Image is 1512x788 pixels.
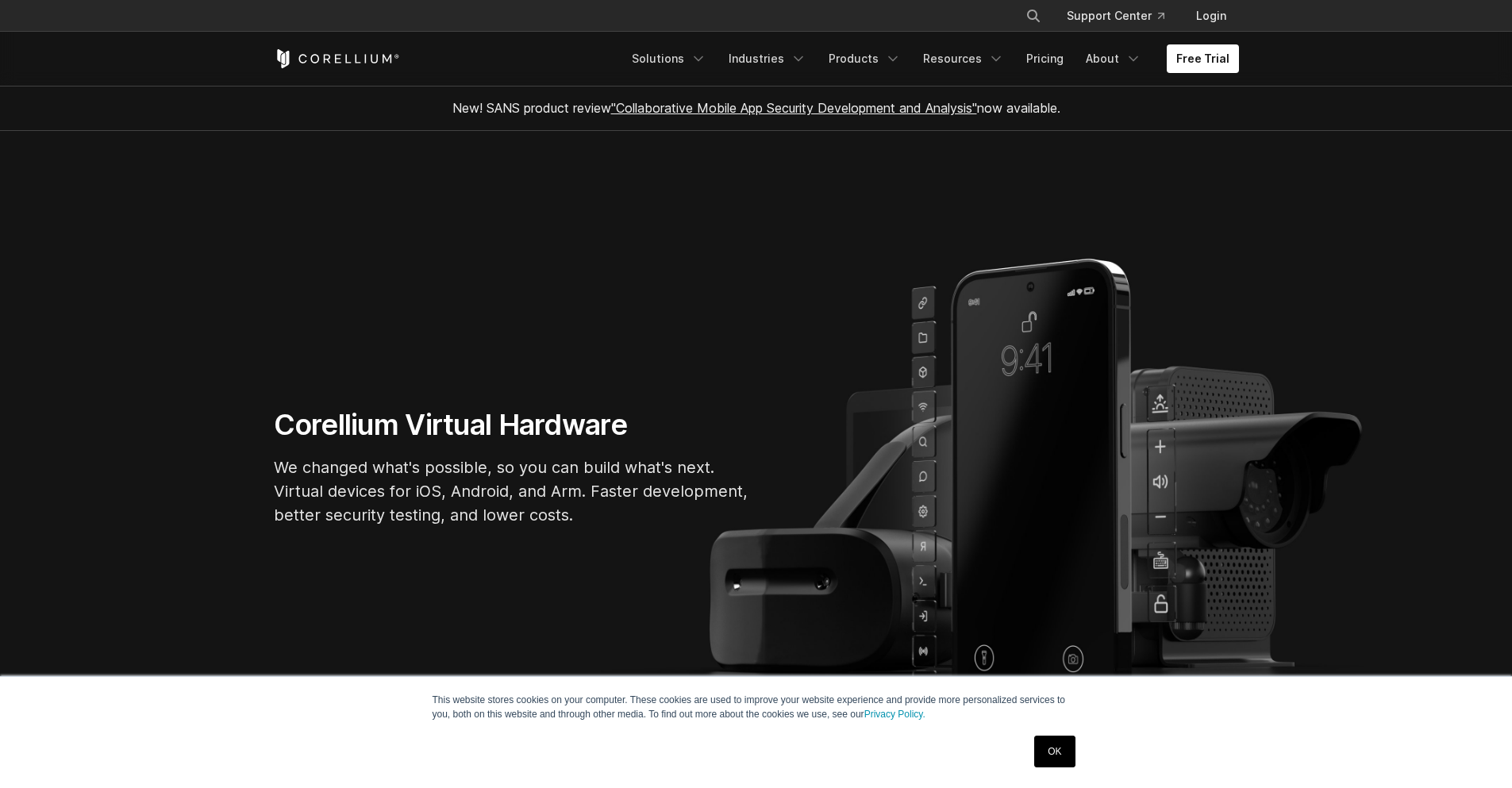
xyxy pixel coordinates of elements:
a: About [1076,44,1151,73]
a: Corellium Home [274,49,400,68]
h1: Corellium Virtual Hardware [274,407,750,443]
a: Solutions [622,44,716,73]
a: Free Trial [1167,44,1239,73]
button: Search [1019,2,1048,30]
p: This website stores cookies on your computer. These cookies are used to improve your website expe... [433,693,1080,721]
a: OK [1034,736,1075,767]
span: New! SANS product review now available. [452,100,1060,116]
a: "Collaborative Mobile App Security Development and Analysis" [611,100,977,116]
a: Privacy Policy. [864,709,925,720]
div: Navigation Menu [622,44,1239,73]
div: Navigation Menu [1006,2,1239,30]
a: Pricing [1017,44,1073,73]
a: Products [819,44,910,73]
p: We changed what's possible, so you can build what's next. Virtual devices for iOS, Android, and A... [274,456,750,527]
a: Industries [719,44,816,73]
a: Support Center [1054,2,1177,30]
a: Resources [914,44,1014,73]
a: Login [1183,2,1239,30]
